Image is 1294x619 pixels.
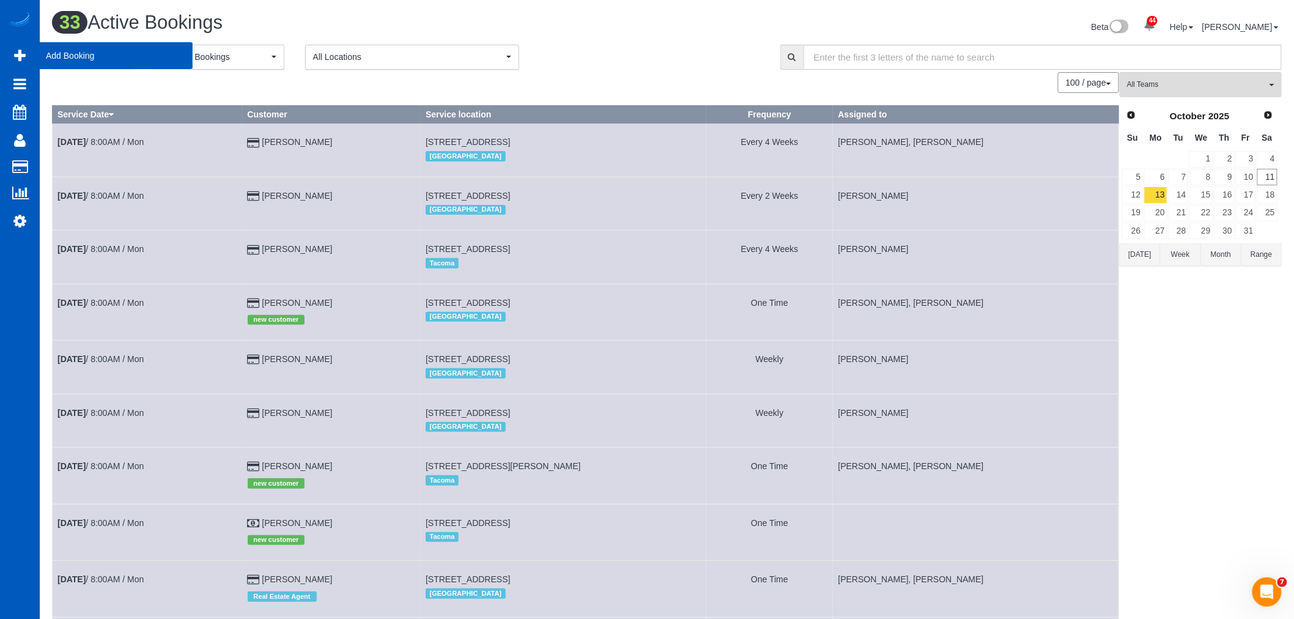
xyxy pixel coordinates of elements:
a: 8 [1189,169,1213,185]
a: [PERSON_NAME] [1202,22,1279,32]
i: Credit Card Payment [248,299,260,308]
span: [GEOGRAPHIC_DATA] [426,422,506,432]
a: [PERSON_NAME] [262,518,332,528]
span: new customer [248,478,305,488]
span: 33 [52,11,87,34]
a: [DATE]/ 8:00AM / Mon [57,354,144,364]
a: [DATE]/ 8:00AM / Mon [57,408,144,418]
h1: Active Bookings [52,12,658,33]
td: Service location [421,284,706,340]
div: Location [426,472,701,488]
span: Friday [1241,133,1250,143]
a: [PERSON_NAME] [262,461,332,471]
a: 25 [1257,205,1277,221]
span: Next [1263,110,1273,120]
img: New interface [1109,20,1129,35]
a: [DATE]/ 8:00AM / Mon [57,574,144,584]
div: Location [426,148,701,164]
button: All Active Bookings [150,45,284,70]
div: Location [426,585,701,601]
a: 10 [1236,169,1256,185]
b: [DATE] [57,137,86,147]
th: Frequency [706,106,833,124]
span: Thursday [1219,133,1230,143]
td: Customer [242,124,421,177]
a: [DATE]/ 8:00AM / Mon [57,137,144,147]
span: Tuesday [1174,133,1183,143]
i: Credit Card Payment [248,576,260,584]
div: Location [426,365,701,381]
td: Customer [242,394,421,447]
td: Customer [242,504,421,560]
i: Credit Card Payment [248,462,260,471]
i: Credit Card Payment [248,409,260,418]
span: [STREET_ADDRESS] [426,574,510,584]
i: Cash Payment [248,519,260,528]
span: [GEOGRAPHIC_DATA] [426,368,506,378]
a: 44 [1137,12,1161,39]
td: Service location [421,504,706,560]
a: 29 [1189,223,1213,239]
i: Credit Card Payment [248,246,260,254]
td: Frequency [706,124,833,177]
td: Assigned to [833,341,1118,394]
i: Credit Card Payment [248,355,260,364]
a: 18 [1257,187,1277,203]
a: 6 [1144,169,1167,185]
b: [DATE] [57,298,86,308]
i: Credit Card Payment [248,192,260,201]
button: [DATE] [1120,243,1160,266]
b: [DATE] [57,354,86,364]
td: Frequency [706,394,833,447]
span: Tacoma [426,475,459,485]
span: 44 [1147,16,1158,26]
td: Customer [242,561,421,617]
span: [STREET_ADDRESS] [426,244,510,254]
a: 12 [1122,187,1143,203]
a: 2 [1215,151,1235,168]
span: [GEOGRAPHIC_DATA] [426,312,506,322]
span: Sunday [1127,133,1138,143]
td: Service location [421,561,706,617]
span: [STREET_ADDRESS] [426,354,510,364]
button: All Locations [305,45,519,70]
td: Customer [242,341,421,394]
td: Assigned to [833,561,1118,617]
td: Service location [421,394,706,447]
span: [STREET_ADDRESS] [426,518,510,528]
a: [PERSON_NAME] [262,354,332,364]
span: Real Estate Agent [248,591,317,601]
td: Assigned to [833,177,1118,230]
td: Frequency [706,231,833,284]
span: Monday [1150,133,1162,143]
th: Customer [242,106,421,124]
ol: All Teams [1120,72,1282,91]
a: 5 [1122,169,1143,185]
div: Location [426,202,701,218]
td: Assigned to [833,504,1118,560]
td: Frequency [706,504,833,560]
span: [STREET_ADDRESS] [426,137,510,147]
div: Location [426,419,701,435]
span: All Teams [1127,80,1266,90]
td: Schedule date [53,177,243,230]
td: Schedule date [53,394,243,447]
a: 28 [1169,223,1189,239]
a: 20 [1144,205,1167,221]
nav: Pagination navigation [1059,72,1119,93]
td: Assigned to [833,448,1118,504]
a: [PERSON_NAME] [262,244,332,254]
td: Schedule date [53,341,243,394]
div: Location [426,255,701,271]
a: [DATE]/ 8:00AM / Mon [57,518,144,528]
b: [DATE] [57,518,86,528]
td: Customer [242,448,421,504]
td: Schedule date [53,231,243,284]
a: 15 [1189,187,1213,203]
td: Schedule date [53,448,243,504]
a: 14 [1169,187,1189,203]
a: 31 [1236,223,1256,239]
a: 13 [1144,187,1167,203]
a: 11 [1257,169,1277,185]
